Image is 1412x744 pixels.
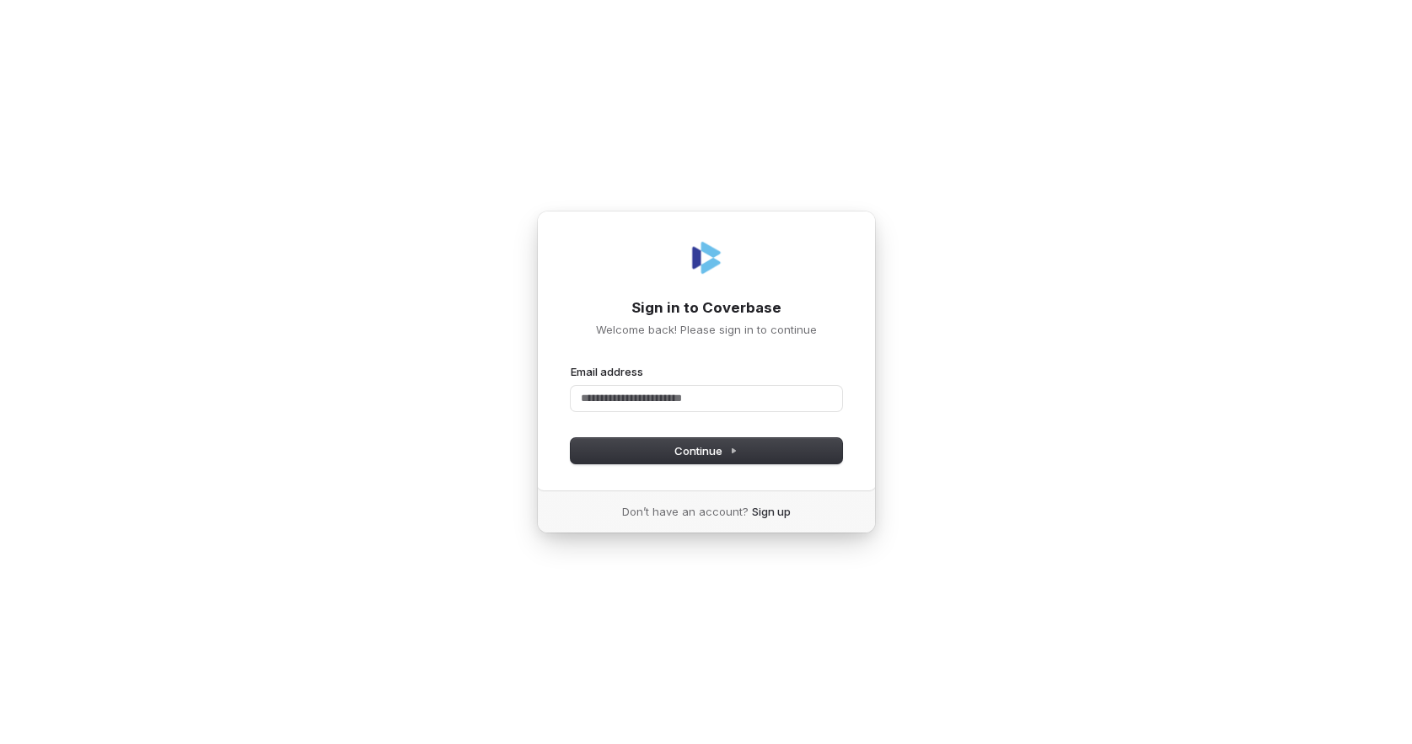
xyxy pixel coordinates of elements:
[571,438,842,463] button: Continue
[752,504,791,519] a: Sign up
[674,443,738,458] span: Continue
[571,364,643,379] label: Email address
[571,298,842,318] h1: Sign in to Coverbase
[571,322,842,337] p: Welcome back! Please sign in to continue
[622,504,749,519] span: Don’t have an account?
[686,238,727,278] img: Coverbase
